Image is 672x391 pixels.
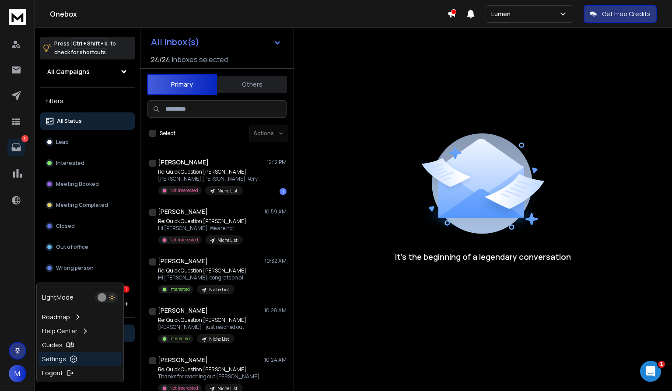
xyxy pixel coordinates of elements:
[158,274,246,281] p: Hi [PERSON_NAME], congrats on all
[56,244,88,251] p: Out of office
[38,310,122,324] a: Roadmap
[56,139,69,146] p: Lead
[658,361,665,368] span: 1
[151,54,170,65] span: 24 / 24
[151,38,199,46] h1: All Inbox(s)
[42,293,73,302] p: Light Mode
[602,10,651,18] p: Get Free Credits
[42,313,70,321] p: Roadmap
[56,181,99,188] p: Meeting Booked
[38,338,122,352] a: Guides
[265,258,287,265] p: 10:32 AM
[158,306,208,315] h1: [PERSON_NAME]
[56,223,75,230] p: Closed
[42,341,63,349] p: Guides
[56,265,94,272] p: Wrong person
[147,74,217,95] button: Primary
[158,257,208,265] h1: [PERSON_NAME]
[158,267,246,274] p: Re: Quick Question [PERSON_NAME]
[280,188,287,195] div: 1
[50,9,447,19] h1: Onebox
[42,327,77,335] p: Help Center
[40,95,135,107] h3: Filters
[9,365,26,382] button: M
[158,207,208,216] h1: [PERSON_NAME]
[42,355,66,363] p: Settings
[57,118,82,125] p: All Status
[158,356,208,364] h1: [PERSON_NAME]
[40,112,135,130] button: All Status
[640,361,661,382] iframe: Intercom live chat
[491,10,514,18] p: Lumen
[264,307,287,314] p: 10:28 AM
[40,133,135,151] button: Lead
[38,324,122,338] a: Help Center
[217,188,238,194] p: Niche List
[160,130,175,137] label: Select
[47,67,90,76] h1: All Campaigns
[169,187,198,194] p: Not Interested
[54,39,116,57] p: Press to check for shortcuts.
[209,286,229,293] p: Niche List
[169,335,190,342] p: Interested
[169,286,190,293] p: Interested
[56,160,84,167] p: Interested
[158,317,246,324] p: Re: Quick Question [PERSON_NAME]
[40,238,135,256] button: Out of office
[158,168,263,175] p: Re: Quick Question [PERSON_NAME]
[7,139,25,156] a: 1
[217,237,238,244] p: Niche List
[158,175,263,182] p: [PERSON_NAME] [PERSON_NAME]. Very compelling. We
[71,38,108,49] span: Ctrl + Shift + k
[40,196,135,214] button: Meeting Completed
[21,135,28,142] p: 1
[9,9,26,25] img: logo
[172,54,228,65] h3: Inboxes selected
[40,63,135,80] button: All Campaigns
[264,208,287,215] p: 10:59 AM
[40,280,135,298] button: Not Interested1
[56,202,108,209] p: Meeting Completed
[217,75,287,94] button: Others
[158,373,261,380] p: Thanks for reaching out [PERSON_NAME],
[122,286,129,293] div: 1
[40,259,135,277] button: Wrong person
[40,175,135,193] button: Meeting Booked
[584,5,657,23] button: Get Free Credits
[209,336,229,342] p: Niche List
[158,225,246,232] p: Hi [PERSON_NAME], We are not
[158,366,261,373] p: Re: Quick Question [PERSON_NAME]
[158,218,246,225] p: Re: Quick Question [PERSON_NAME]
[42,369,63,377] p: Logout
[267,159,287,166] p: 12:12 PM
[158,158,209,167] h1: [PERSON_NAME]
[264,356,287,363] p: 10:24 AM
[169,237,198,243] p: Not Interested
[144,33,288,51] button: All Inbox(s)
[395,251,571,263] p: It’s the beginning of a legendary conversation
[158,324,246,331] p: [PERSON_NAME], I just reached out
[40,154,135,172] button: Interested
[38,352,122,366] a: Settings
[40,217,135,235] button: Closed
